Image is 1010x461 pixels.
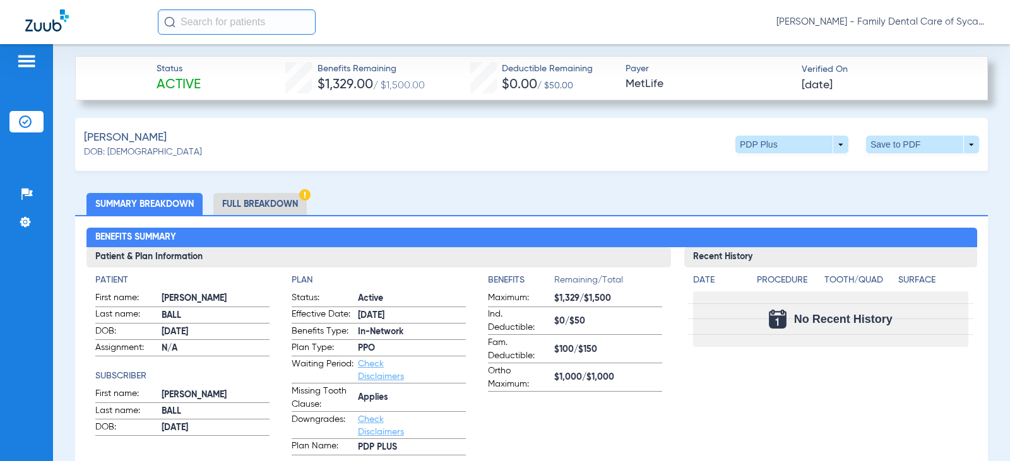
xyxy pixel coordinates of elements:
[626,62,791,76] span: Payer
[162,325,270,339] span: [DATE]
[802,78,833,93] span: [DATE]
[824,274,894,287] h4: Tooth/Quad
[25,9,69,32] img: Zuub Logo
[684,247,977,267] h3: Recent History
[358,415,404,436] a: Check Disclaimers
[95,341,157,356] span: Assignment:
[488,274,554,291] app-breakdown-title: Benefits
[554,371,662,384] span: $1,000/$1,000
[158,9,316,35] input: Search for patients
[299,189,311,201] img: Hazard
[157,76,201,94] span: Active
[162,388,270,402] span: [PERSON_NAME]
[86,193,203,215] li: Summary Breakdown
[757,274,820,287] h4: Procedure
[95,421,157,436] span: DOB:
[554,343,662,356] span: $100/$150
[802,63,967,76] span: Verified On
[866,136,979,153] button: Save to PDF
[162,342,270,355] span: N/A
[693,274,746,291] app-breakdown-title: Date
[162,405,270,418] span: BALL
[693,274,746,287] h4: Date
[537,81,573,90] span: / $50.00
[95,325,157,340] span: DOB:
[757,274,820,291] app-breakdown-title: Procedure
[292,308,353,323] span: Effective Date:
[292,341,353,356] span: Plan Type:
[86,228,977,248] h2: Benefits Summary
[162,309,270,322] span: BALL
[292,385,353,411] span: Missing Tooth Clause:
[95,308,157,323] span: Last name:
[292,291,353,306] span: Status:
[292,274,466,287] h4: Plan
[213,193,307,215] li: Full Breakdown
[488,274,554,287] h4: Benefits
[292,325,353,340] span: Benefits Type:
[554,292,662,305] span: $1,329/$1,500
[502,62,593,76] span: Deductible Remaining
[769,310,787,329] img: Calendar
[488,336,550,363] span: Fam. Deductible:
[162,292,270,305] span: [PERSON_NAME]
[898,274,968,291] app-breakdown-title: Surface
[488,291,550,306] span: Maximum:
[95,387,157,402] span: First name:
[373,81,425,91] span: / $1,500.00
[95,291,157,306] span: First name:
[84,130,167,146] span: [PERSON_NAME]
[824,274,894,291] app-breakdown-title: Tooth/Quad
[95,274,270,287] h4: Patient
[16,54,37,69] img: hamburger-icon
[358,342,466,355] span: PPO
[292,440,353,455] span: Plan Name:
[162,421,270,435] span: [DATE]
[794,313,893,325] span: No Recent History
[95,370,270,383] h4: Subscriber
[358,309,466,322] span: [DATE]
[292,358,353,383] span: Waiting Period:
[84,146,202,159] span: DOB: [DEMOGRAPHIC_DATA]
[626,76,791,92] span: MetLife
[554,274,662,291] span: Remaining/Total
[157,62,201,76] span: Status
[488,365,550,391] span: Ortho Maximum:
[358,325,466,339] span: In-Network
[735,136,848,153] button: PDP Plus
[776,16,985,28] span: [PERSON_NAME] - Family Dental Care of Sycamore
[488,308,550,334] span: Ind. Deductible:
[502,78,537,91] span: $0.00
[898,274,968,287] h4: Surface
[86,247,672,267] h3: Patient & Plan Information
[358,292,466,305] span: Active
[95,404,157,419] span: Last name:
[358,441,466,454] span: PDP PLUS
[554,315,662,328] span: $0/$50
[358,391,466,404] span: Applies
[292,413,353,438] span: Downgrades:
[318,78,373,91] span: $1,329.00
[164,16,175,28] img: Search Icon
[358,359,404,381] a: Check Disclaimers
[318,62,425,76] span: Benefits Remaining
